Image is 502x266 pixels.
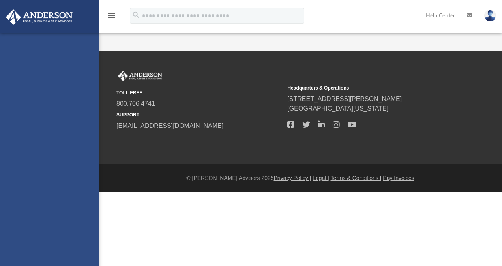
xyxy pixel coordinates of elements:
[116,71,164,81] img: Anderson Advisors Platinum Portal
[116,100,155,107] a: 800.706.4741
[107,11,116,21] i: menu
[116,111,282,118] small: SUPPORT
[116,89,282,96] small: TOLL FREE
[99,174,502,182] div: © [PERSON_NAME] Advisors 2025
[313,175,329,181] a: Legal |
[4,9,75,25] img: Anderson Advisors Platinum Portal
[331,175,382,181] a: Terms & Conditions |
[116,122,223,129] a: [EMAIL_ADDRESS][DOMAIN_NAME]
[287,84,453,92] small: Headquarters & Operations
[484,10,496,21] img: User Pic
[287,96,402,102] a: [STREET_ADDRESS][PERSON_NAME]
[107,15,116,21] a: menu
[274,175,311,181] a: Privacy Policy |
[132,11,140,19] i: search
[383,175,414,181] a: Pay Invoices
[287,105,388,112] a: [GEOGRAPHIC_DATA][US_STATE]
